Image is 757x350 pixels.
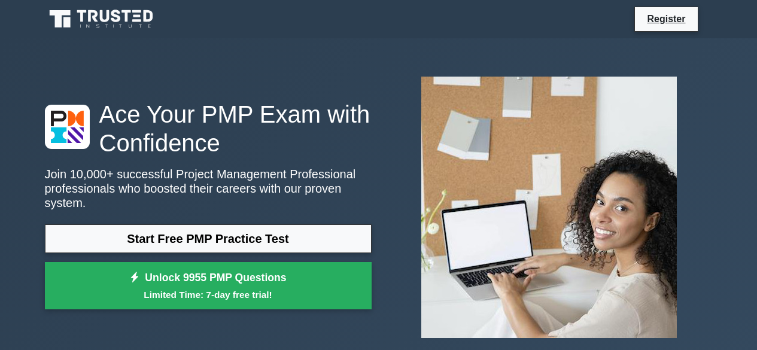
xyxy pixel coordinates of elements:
[640,11,692,26] a: Register
[45,167,372,210] p: Join 10,000+ successful Project Management Professional professionals who boosted their careers w...
[45,262,372,310] a: Unlock 9955 PMP QuestionsLimited Time: 7-day free trial!
[45,224,372,253] a: Start Free PMP Practice Test
[60,288,357,302] small: Limited Time: 7-day free trial!
[45,100,372,157] h1: Ace Your PMP Exam with Confidence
